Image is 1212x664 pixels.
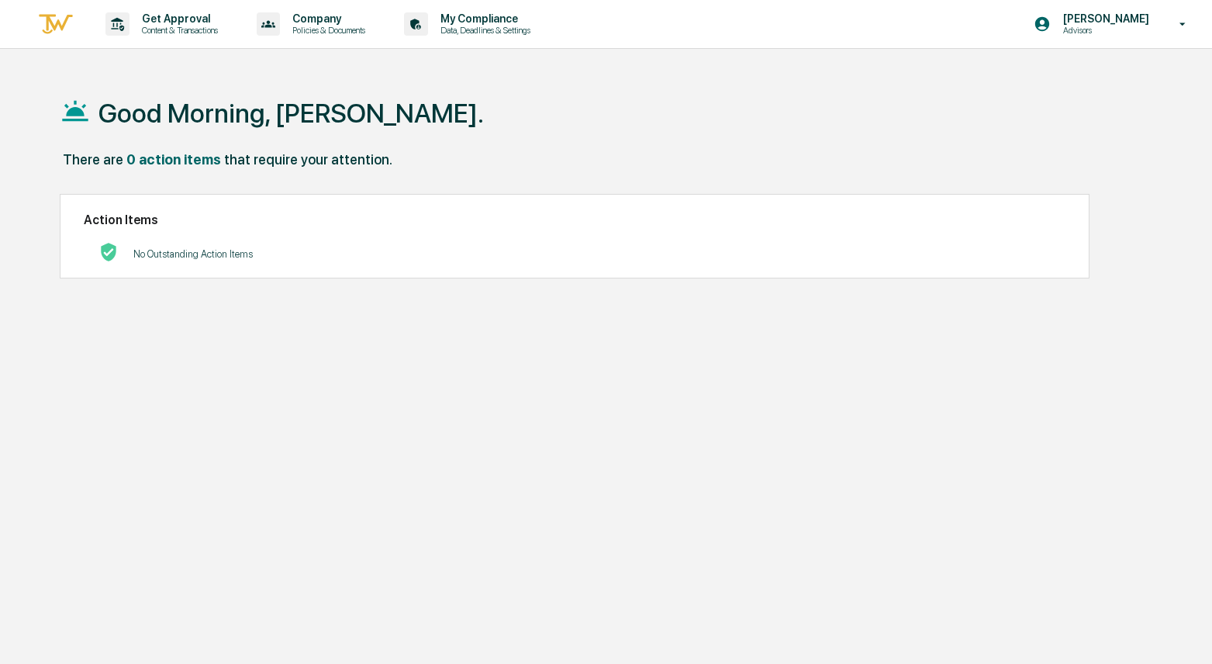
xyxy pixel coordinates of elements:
p: My Compliance [428,12,538,25]
img: No Actions logo [99,243,118,261]
p: No Outstanding Action Items [133,248,253,260]
p: [PERSON_NAME] [1051,12,1157,25]
p: Policies & Documents [280,25,373,36]
h2: Action Items [84,213,1065,227]
p: Advisors [1051,25,1157,36]
div: that require your attention. [224,151,392,168]
div: There are [63,151,123,168]
p: Company [280,12,373,25]
h1: Good Morning, [PERSON_NAME]. [98,98,484,129]
p: Get Approval [129,12,226,25]
p: Data, Deadlines & Settings [428,25,538,36]
p: Content & Transactions [129,25,226,36]
div: 0 action items [126,151,221,168]
img: logo [37,12,74,37]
